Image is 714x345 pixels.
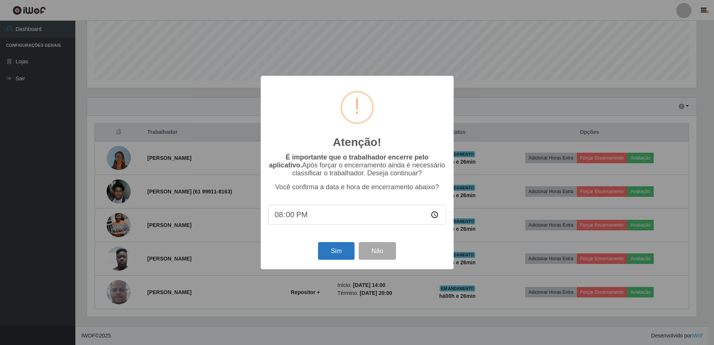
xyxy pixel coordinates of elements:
h2: Atenção! [333,135,381,149]
button: Não [359,242,396,260]
button: Sim [318,242,355,260]
p: Você confirma a data e hora de encerramento abaixo? [268,183,446,191]
b: É importante que o trabalhador encerre pelo aplicativo. [269,153,428,169]
p: Após forçar o encerramento ainda é necessário classificar o trabalhador. Deseja continuar? [268,153,446,177]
